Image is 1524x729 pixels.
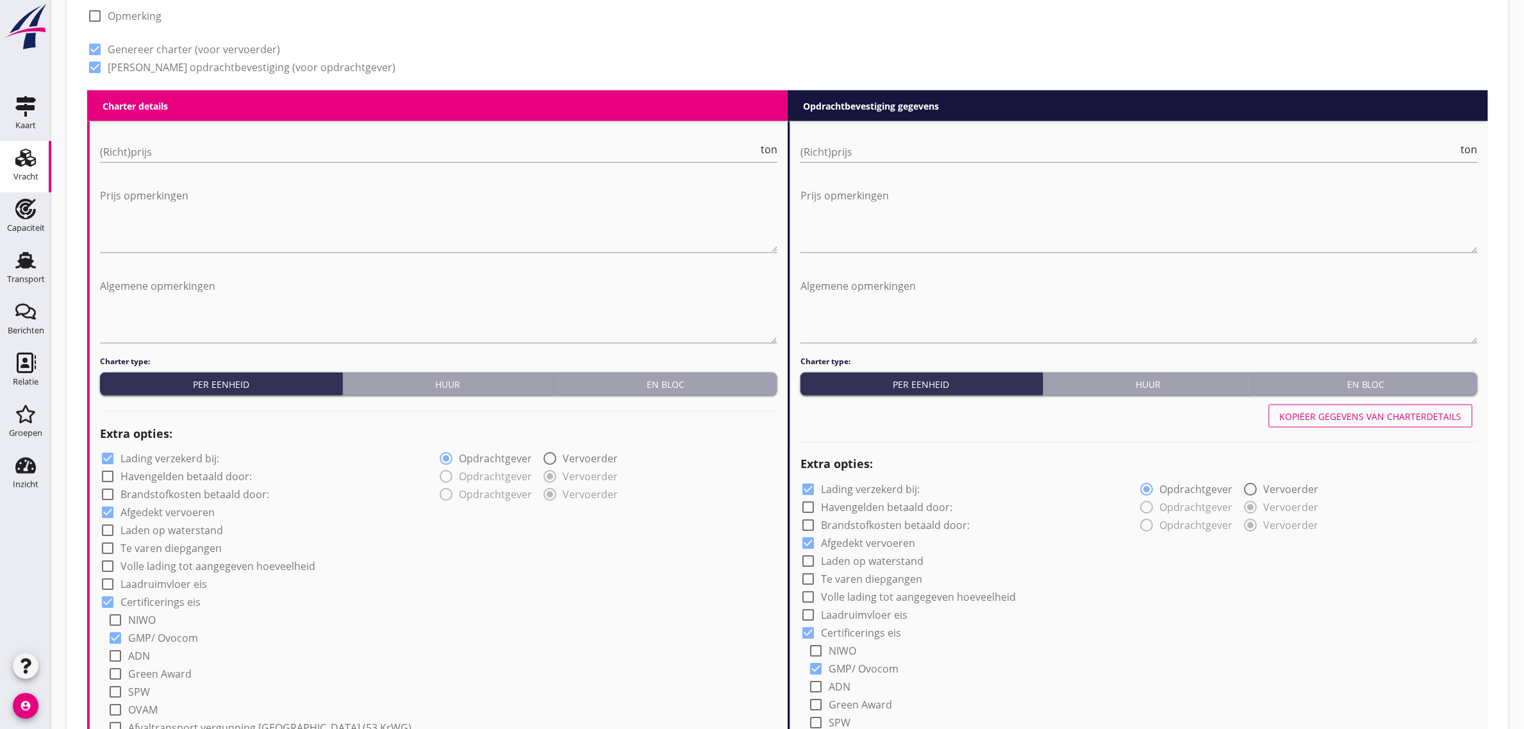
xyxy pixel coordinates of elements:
[1264,483,1319,496] label: Vervoerder
[800,456,1478,473] h2: Extra opties:
[821,537,915,550] label: Afgedekt vervoeren
[100,142,758,162] input: (Richt)prijs
[821,573,922,586] label: Te varen diepgangen
[800,185,1478,253] textarea: Prijs opmerkingen
[120,471,252,483] label: Havengelden betaald door:
[128,650,150,663] label: ADN
[100,276,777,343] textarea: Algemene opmerkingen
[563,453,618,465] label: Vervoerder
[120,453,219,465] label: Lading verzekerd bij:
[120,524,223,537] label: Laden op waterstand
[120,507,215,519] label: Afgedekt vervoeren
[120,578,207,591] label: Laadruimvloer eis
[1280,410,1462,423] div: Kopiëer gegevens van charterdetails
[120,596,201,609] label: Certificerings eis
[13,378,38,386] div: Relatie
[829,663,899,676] label: GMP/ Ovocom
[128,686,150,699] label: SPW
[761,144,777,155] span: ton
[128,704,158,717] label: OVAM
[821,627,901,640] label: Certificerings eis
[829,681,850,694] label: ADN
[120,542,222,555] label: Te varen diepgangen
[1259,378,1473,391] div: En bloc
[120,489,269,501] label: Brandstofkosten betaald door:
[100,373,343,396] button: Per eenheid
[13,480,38,489] div: Inzicht
[800,276,1478,343] textarea: Algemene opmerkingen
[100,356,777,367] h4: Charter type:
[1461,144,1478,155] span: ton
[128,614,156,627] label: NIWO
[108,43,280,56] label: Genereer charter (voor vervoerder)
[559,378,772,391] div: En bloc
[8,326,44,335] div: Berichten
[7,224,45,232] div: Capaciteit
[343,373,554,396] button: Huur
[7,275,45,283] div: Transport
[460,453,533,465] label: Opdrachtgever
[821,501,952,514] label: Havengelden betaald door:
[100,185,777,253] textarea: Prijs opmerkingen
[554,373,777,396] button: En bloc
[120,560,315,573] label: Volle lading tot aangegeven hoeveelheid
[108,10,162,22] label: Opmerking
[821,483,920,496] label: Lading verzekerd bij:
[821,609,907,622] label: Laadruimvloer eis
[800,356,1478,367] h4: Charter type:
[15,121,36,130] div: Kaart
[806,378,1038,391] div: Per eenheid
[128,632,198,645] label: GMP/ Ovocom
[128,668,192,681] label: Green Award
[1254,373,1478,396] button: En bloc
[800,373,1043,396] button: Per eenheid
[821,519,970,532] label: Brandstofkosten betaald door:
[821,591,1016,604] label: Volle lading tot aangegeven hoeveelheid
[105,378,337,391] div: Per eenheid
[100,425,777,442] h2: Extra opties:
[13,172,38,181] div: Vracht
[821,555,924,568] label: Laden op waterstand
[1269,405,1473,428] button: Kopiëer gegevens van charterdetails
[108,61,395,74] label: [PERSON_NAME] opdrachtbevestiging (voor opdrachtgever)
[13,693,38,719] i: account_circle
[1048,378,1249,391] div: Huur
[9,429,42,437] div: Groepen
[829,699,892,712] label: Green Award
[1043,373,1255,396] button: Huur
[829,645,856,658] label: NIWO
[1160,483,1233,496] label: Opdrachtgever
[800,142,1459,162] input: (Richt)prijs
[3,3,49,51] img: logo-small.a267ee39.svg
[348,378,549,391] div: Huur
